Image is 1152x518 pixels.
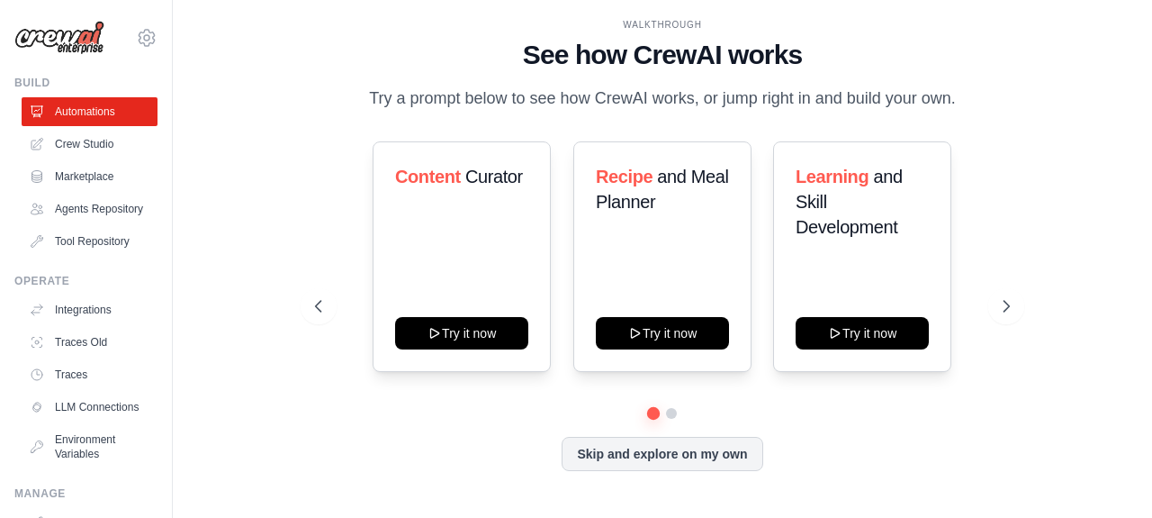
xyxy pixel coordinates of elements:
span: Content [395,167,461,186]
div: WALKTHROUGH [315,18,1009,32]
div: Manage [14,486,157,501]
button: Try it now [395,317,528,350]
a: Environment Variables [22,425,157,468]
span: Recipe [596,167,652,186]
h1: See how CrewAI works [315,39,1009,71]
div: Build [14,76,157,90]
button: Try it now [596,317,729,350]
a: Integrations [22,295,157,324]
span: Learning [796,167,868,186]
a: Tool Repository [22,227,157,256]
span: and Skill Development [796,167,903,237]
a: LLM Connections [22,393,157,422]
p: Try a prompt below to see how CrewAI works, or jump right in and build your own. [360,86,965,112]
a: Crew Studio [22,130,157,159]
button: Try it now [796,317,929,350]
a: Agents Repository [22,195,157,223]
a: Traces [22,360,157,389]
a: Marketplace [22,162,157,191]
a: Automations [22,97,157,126]
button: Skip and explore on my own [562,437,762,471]
img: Logo [14,21,104,55]
a: Traces Old [22,328,157,357]
div: Operate [14,274,157,288]
span: Curator [465,167,523,186]
span: and Meal Planner [596,167,728,212]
